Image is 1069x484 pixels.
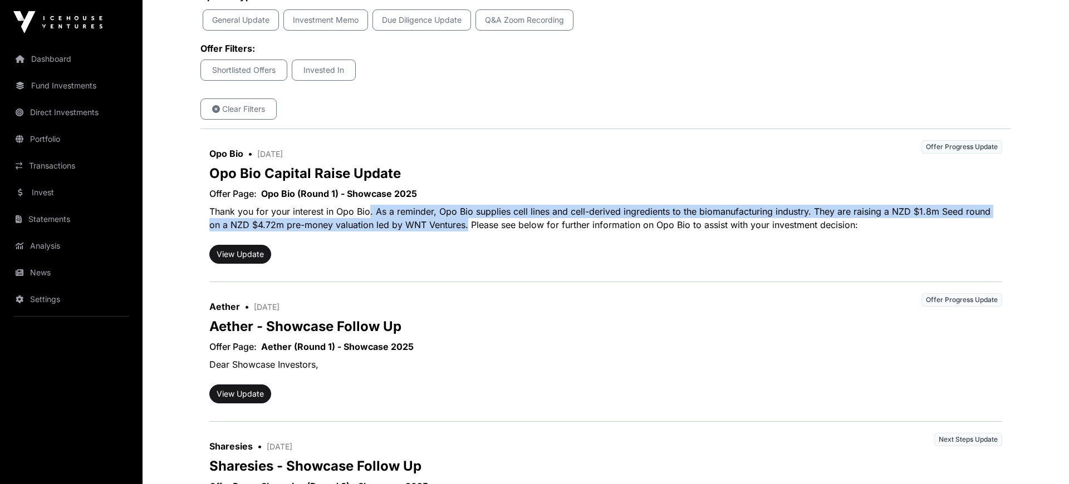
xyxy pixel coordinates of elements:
button: Investment Memo [283,9,368,31]
span: • [240,301,254,312]
p: Offer Filters: [200,42,1011,55]
button: Due Diligence Update [372,9,471,31]
p: Q&A Zoom Recording [483,14,566,26]
span: • [243,148,257,159]
p: Investment Memo [291,14,361,26]
a: Transactions [9,154,134,178]
a: Sharesies - Showcase Follow Up [209,458,421,474]
a: Opo Bio (Round 1) - Showcase 2025 [261,187,417,200]
p: Thank you for your interest in Opo Bio. As a reminder, Opo Bio supplies cell lines and cell-deriv... [209,200,1002,236]
span: Invested In [299,65,349,76]
span: Next Steps Update [934,433,1002,446]
span: [DATE] [254,302,279,312]
p: Offer Page: [209,340,261,353]
p: Due Diligence Update [380,14,464,26]
a: Aether - Showcase Follow Up [209,318,401,334]
span: [DATE] [257,149,283,159]
p: Shortlisted Offers [208,65,280,76]
a: Portfolio [9,127,134,151]
button: View Update [209,245,271,264]
a: Aether [209,301,240,312]
a: Statements [9,207,134,231]
a: Analysis [9,234,134,258]
a: Opo Bio [209,148,243,159]
span: Clear Filters [208,103,269,115]
a: Sharesies [209,441,253,452]
a: News [9,260,134,285]
iframe: Chat Widget [1013,431,1069,484]
button: Shortlisted Offers [200,60,287,81]
a: Dashboard [9,47,134,71]
span: [DATE] [267,442,292,451]
button: View Update [209,384,271,403]
button: Invested In [292,60,356,81]
button: Q&A Zoom Recording [475,9,573,31]
span: • [253,441,267,452]
button: General Update [203,9,279,31]
a: Settings [9,287,134,312]
p: Offer Page: [209,187,261,200]
a: Fund Investments [9,73,134,98]
a: Aether (Round 1) - Showcase 2025 [261,340,414,353]
span: Offer Progress Update [921,293,1002,307]
a: Opo Bio Capital Raise Update [209,165,401,181]
p: General Update [210,14,272,26]
img: Icehouse Ventures Logo [13,11,102,33]
p: Dear Showcase Investors, [209,353,1002,376]
a: Invest [9,180,134,205]
a: Direct Investments [9,100,134,125]
a: Clear Filters [200,98,277,120]
span: Offer Progress Update [921,140,1002,154]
